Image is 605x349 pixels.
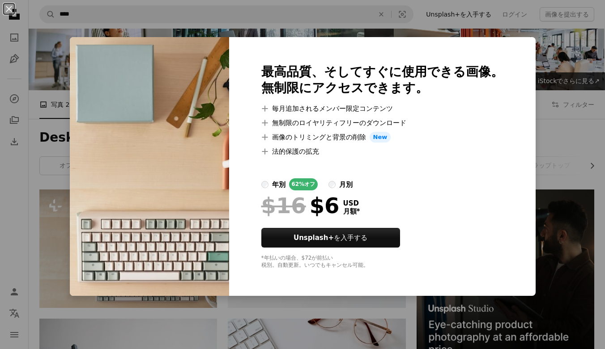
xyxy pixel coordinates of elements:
[261,194,306,217] span: $16
[261,118,503,128] li: 無制限のロイヤリティフリーのダウンロード
[261,64,503,96] h2: 最高品質、そしてすぐに使用できる画像。 無制限にアクセスできます。
[343,199,360,207] span: USD
[339,179,353,190] div: 月別
[261,228,400,248] button: Unsplash+を入手する
[261,255,503,269] div: *年払いの場合、 $72 が前払い 税別。自動更新。いつでもキャンセル可能。
[70,37,229,296] img: premium_photo-1683309565422-77818a287060
[261,194,340,217] div: $6
[272,179,285,190] div: 年別
[289,178,318,190] div: 62% オフ
[261,132,503,143] li: 画像のトリミングと背景の削除
[294,234,334,242] strong: Unsplash+
[328,181,336,188] input: 月別
[261,103,503,114] li: 毎月追加されるメンバー限定コンテンツ
[261,181,268,188] input: 年別62%オフ
[370,132,391,143] span: New
[261,146,503,157] li: 法的保護の拡充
